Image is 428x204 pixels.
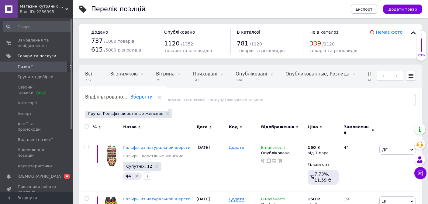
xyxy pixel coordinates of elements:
[18,64,33,69] span: Позиції
[229,124,238,130] span: Код
[20,4,65,9] span: Магазин хутряних виробів
[18,174,63,179] span: [DEMOGRAPHIC_DATA]
[18,111,32,116] span: Імпорт
[309,48,357,53] span: товарів та різновидів
[237,30,260,35] span: В каталозі
[123,153,184,159] a: Гольфы шерстяные женские
[314,172,331,182] span: 7.73%, 11.59 ₴
[64,174,70,179] span: 4
[123,145,190,150] a: Гольфы из натуральной шерсти
[134,174,139,179] svg: Видалити мітку
[18,100,37,106] span: Категорії
[85,78,92,82] span: 737
[308,145,316,150] b: 150
[308,197,316,201] b: 150
[261,145,285,152] span: В наявності
[156,78,174,82] span: 29
[309,40,321,47] span: 339
[236,71,267,77] span: Опубліковані
[340,140,378,192] div: 44
[18,74,53,80] span: Групи та добірки
[356,7,373,12] span: Експорт
[376,30,402,35] a: Немає фото
[91,37,103,44] span: 737
[193,78,218,82] span: 143
[156,71,174,77] span: Вітрина
[285,71,350,77] span: Опубликованные, Розница
[103,145,120,167] img: Гольфы из натуральной шерсти
[414,167,426,179] button: Чат з покупцем
[382,199,387,203] span: Дії
[309,30,340,35] span: Не в каталозі
[382,147,387,152] span: Дії
[130,94,153,100] span: Зберегти
[85,94,127,100] span: Відфільтровано...
[20,9,73,15] div: Ваш ID: 2256995
[93,124,97,130] span: %
[388,7,417,12] span: Додати товар
[18,38,56,48] span: Замовлення та повідомлення
[85,71,92,77] span: Всі
[181,42,193,46] span: / 1352
[126,174,131,179] span: 44
[18,85,56,95] span: Сезонні знижки
[126,164,152,168] span: Супутніх: 12
[261,197,285,203] span: В наявності
[236,78,267,82] span: 594
[237,40,248,47] span: 781
[193,71,218,77] span: Приховані
[3,21,71,32] input: Пошук
[195,140,227,192] div: [DATE]
[18,184,56,195] span: Показники роботи компанії
[18,137,53,142] span: Видалені позиції
[250,42,262,46] span: / 1120
[308,150,329,156] div: від 1 пара
[164,40,180,47] span: 1120
[196,124,208,130] span: Дата
[18,163,52,169] span: Характеристики
[261,124,294,130] span: Відображення
[91,6,146,12] div: Перелік позицій
[164,48,212,53] span: товарів та різновидів
[308,162,339,167] div: Тільки опт
[123,124,136,130] span: Назва
[123,197,190,201] a: Гольфы из натуральной шерсти
[18,53,56,59] span: Товари та послуги
[153,94,416,106] input: Пошук по назві позиції, артикулу і пошуковим запитам
[91,30,108,35] span: Додано
[344,124,370,135] span: Замовлення
[229,145,244,150] span: Додати
[91,46,103,53] span: 615
[261,150,305,156] div: Опубліковано
[164,30,195,35] span: Опубліковано
[104,48,141,52] span: / 5000 різновидів
[237,48,285,53] span: товарів та різновидів
[323,42,335,46] span: / 1120
[18,147,56,158] span: Відновлення позицій
[383,5,422,14] button: Додати товар
[308,124,318,130] span: Ціна
[229,197,244,202] span: Додати
[88,111,163,116] span: Група: Гольфы шерстяные женские
[104,39,134,44] span: / 1000 товарів
[308,196,329,202] div: ₴
[416,53,426,58] div: 73%
[18,121,56,132] span: Акції та промокоди
[308,145,329,150] div: ₴
[351,5,378,14] button: Експорт
[110,71,138,77] span: Зі знижкою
